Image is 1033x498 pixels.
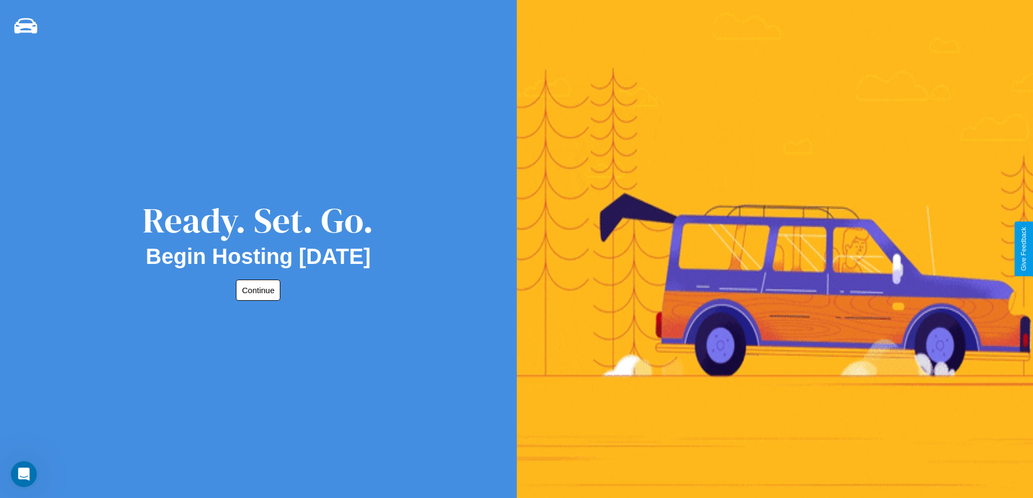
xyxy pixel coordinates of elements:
[143,196,374,244] div: Ready. Set. Go.
[146,244,371,269] h2: Begin Hosting [DATE]
[1020,227,1028,271] div: Give Feedback
[236,280,280,301] button: Continue
[11,461,37,487] iframe: Intercom live chat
